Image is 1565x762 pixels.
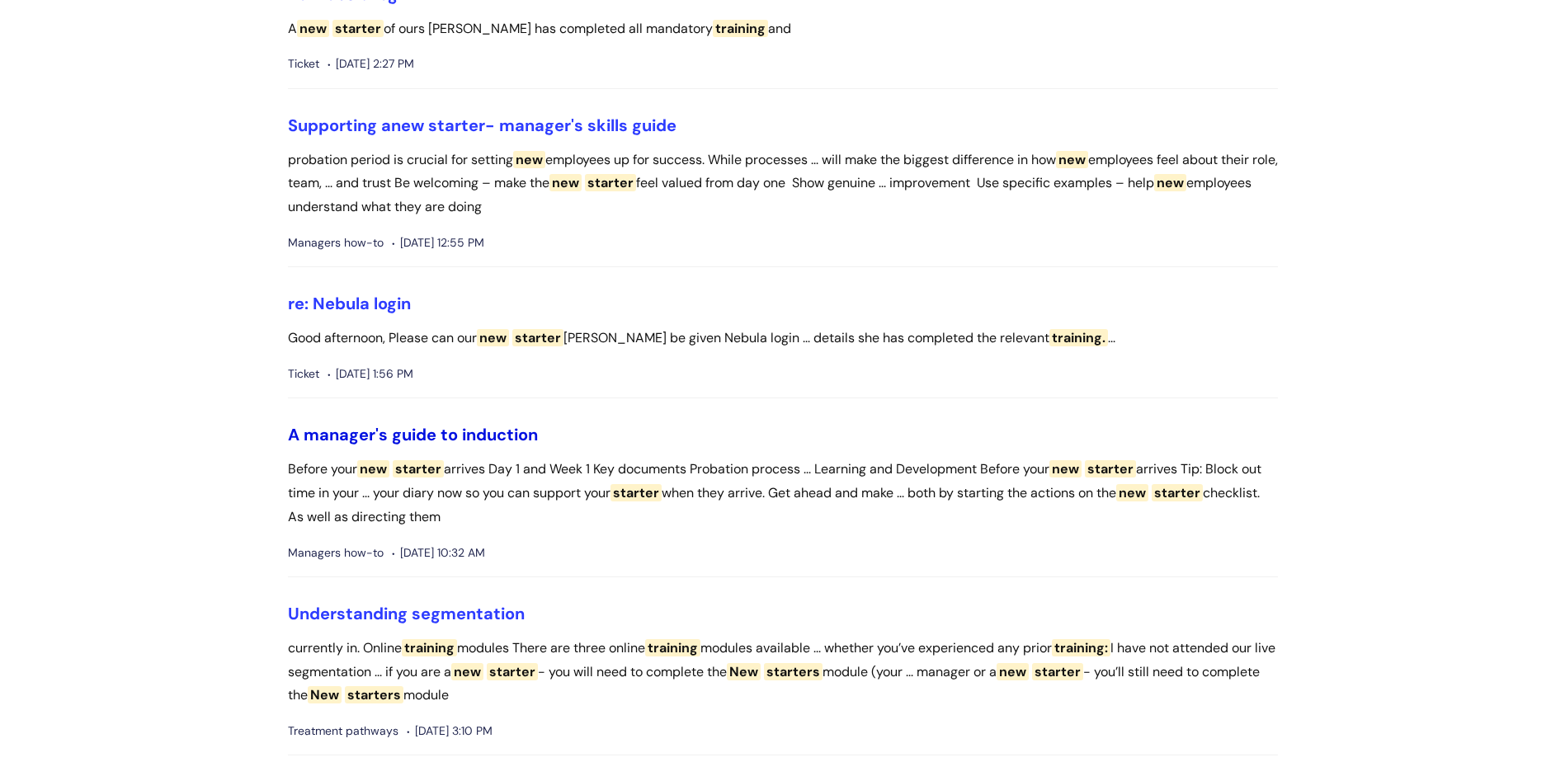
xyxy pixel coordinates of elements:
span: starter [585,174,636,191]
span: new [549,174,582,191]
span: starter [332,20,384,37]
span: [DATE] 10:32 AM [392,543,485,563]
span: new [451,663,483,680]
span: new [513,151,545,168]
p: currently in. Online modules There are three online modules available ... whether you’ve experien... [288,637,1278,708]
a: A manager's guide to induction [288,424,538,445]
span: New [308,686,342,703]
span: training. [1049,329,1108,346]
p: A of ours [PERSON_NAME] has completed all mandatory and [288,17,1278,41]
span: starter [1085,460,1136,477]
a: Supporting anew starter- manager's skills guide [288,115,676,136]
span: training [713,20,768,37]
span: Managers how-to [288,543,384,563]
span: training [402,639,457,656]
span: starter [1152,484,1203,501]
span: [DATE] 1:56 PM [328,364,413,384]
a: Understanding segmentation [288,603,525,624]
p: probation period is crucial for setting employees up for success. While processes ... will make t... [288,148,1278,219]
span: new [997,663,1029,680]
span: starter [1032,663,1083,680]
span: starters [345,686,403,703]
span: [DATE] 12:55 PM [392,233,484,253]
span: new [1049,460,1082,477]
span: starter [512,329,563,346]
span: new [1056,151,1088,168]
span: new [1154,174,1186,191]
span: new [477,329,509,346]
p: Before your arrives Day 1 and Week 1 Key documents Probation process ... Learning and Development... [288,458,1278,529]
span: starter [393,460,444,477]
span: Ticket [288,364,319,384]
span: new [297,20,329,37]
span: starter [610,484,662,501]
span: training: [1052,639,1110,656]
a: re: Nebula login [288,293,411,314]
span: starters [764,663,823,680]
span: [DATE] 3:10 PM [407,721,493,741]
span: New [727,663,761,680]
span: new [391,115,424,136]
span: Ticket [288,54,319,74]
span: [DATE] 2:27 PM [328,54,414,74]
p: Good afternoon, Please can our [PERSON_NAME] be given Nebula login ... details she has completed ... [288,327,1278,350]
span: new [1116,484,1148,501]
span: starter [428,115,485,136]
span: Managers how-to [288,233,384,253]
span: starter [487,663,538,680]
span: new [357,460,389,477]
span: training [645,639,700,656]
span: Treatment pathways [288,721,398,741]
